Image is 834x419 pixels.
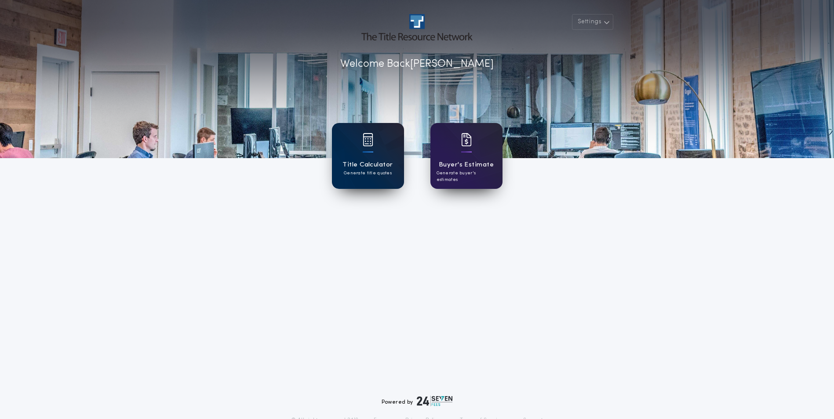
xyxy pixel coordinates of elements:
img: card icon [363,133,373,146]
h1: Title Calculator [342,160,393,170]
a: card iconBuyer's EstimateGenerate buyer's estimates [430,123,503,189]
img: card icon [461,133,472,146]
a: card iconTitle CalculatorGenerate title quotes [332,123,404,189]
p: Generate title quotes [344,170,392,177]
p: Generate buyer's estimates [437,170,496,183]
img: account-logo [361,14,472,40]
img: logo [417,396,453,406]
div: Powered by [382,396,453,406]
h1: Buyer's Estimate [439,160,494,170]
p: Welcome Back [PERSON_NAME] [340,56,494,72]
button: Settings [572,14,613,30]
